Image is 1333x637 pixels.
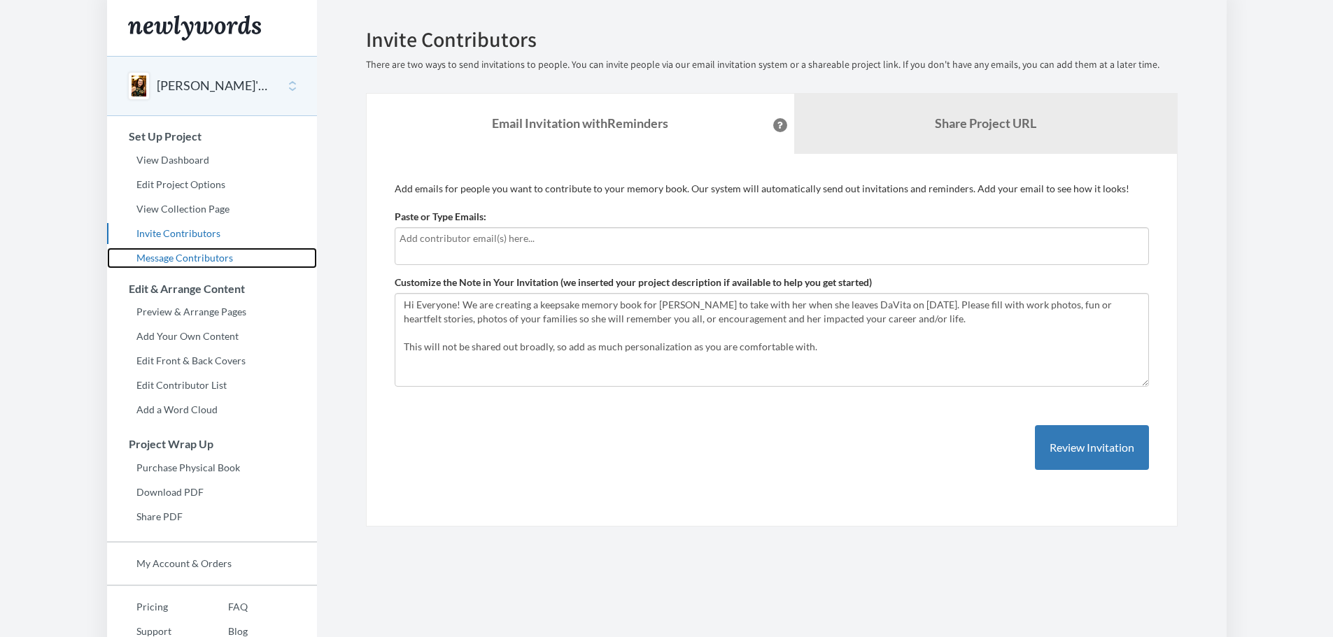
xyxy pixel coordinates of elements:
span: Support [28,10,78,22]
h2: Invite Contributors [366,28,1178,51]
a: Add a Word Cloud [107,399,317,420]
a: My Account & Orders [107,553,317,574]
button: [PERSON_NAME]'s Send-Off [157,77,270,95]
p: There are two ways to send invitations to people. You can invite people via our email invitation ... [366,58,1178,72]
a: Edit Project Options [107,174,317,195]
strong: Email Invitation with Reminders [492,115,668,131]
b: Share Project URL [935,115,1036,131]
label: Customize the Note in Your Invitation (we inserted your project description if available to help ... [395,275,872,289]
a: Purchase Physical Book [107,457,317,478]
a: Download PDF [107,482,317,503]
a: Preview & Arrange Pages [107,301,317,322]
a: Edit Contributor List [107,375,317,396]
a: Pricing [107,596,199,617]
button: Review Invitation [1035,425,1149,471]
a: Add Your Own Content [107,326,317,347]
a: View Dashboard [107,150,317,171]
a: Invite Contributors [107,223,317,244]
a: Edit Front & Back Covers [107,350,317,371]
h3: Edit & Arrange Content [108,282,317,295]
a: FAQ [199,596,248,617]
input: Add contributor email(s) here... [400,231,1144,246]
label: Paste or Type Emails: [395,210,486,224]
p: Add emails for people you want to contribute to your memory book. Our system will automatically s... [395,182,1149,196]
img: Newlywords logo [128,15,261,41]
a: Message Contributors [107,248,317,269]
a: Share PDF [107,506,317,527]
h3: Project Wrap Up [108,438,317,450]
h3: Set Up Project [108,130,317,143]
a: View Collection Page [107,199,317,220]
textarea: Hi Everyone! We are creating a keepsake memory book for [PERSON_NAME] to take with her when she l... [395,293,1149,387]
